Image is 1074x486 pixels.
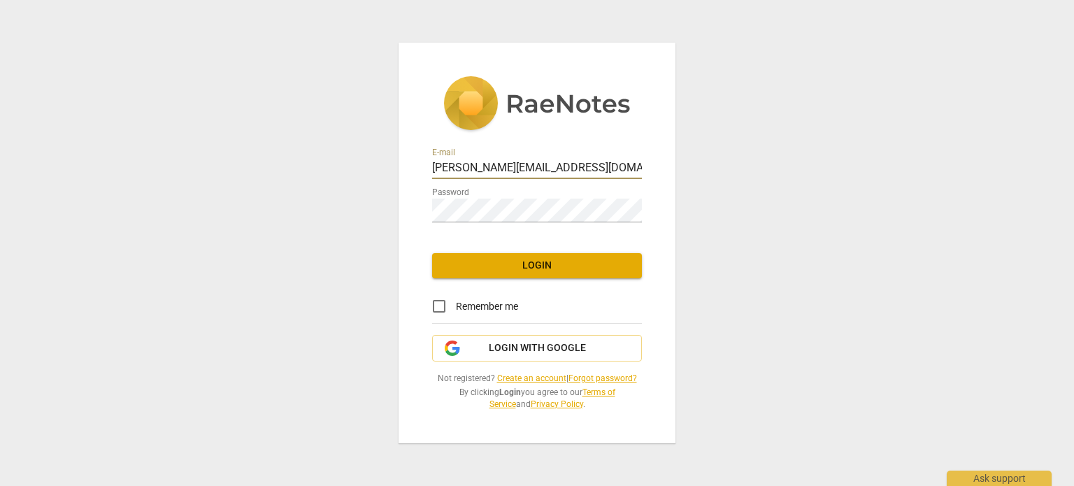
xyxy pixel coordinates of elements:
a: Terms of Service [489,387,615,409]
label: E-mail [432,149,455,157]
span: Remember me [456,299,518,314]
button: Login [432,253,642,278]
a: Create an account [497,373,566,383]
img: 5ac2273c67554f335776073100b6d88f.svg [443,76,631,134]
div: Ask support [947,471,1052,486]
span: By clicking you agree to our and . [432,387,642,410]
b: Login [499,387,521,397]
a: Privacy Policy [531,399,583,409]
span: Login [443,259,631,273]
button: Login with Google [432,335,642,362]
span: Login with Google [489,341,586,355]
span: Not registered? | [432,373,642,385]
label: Password [432,189,469,197]
a: Forgot password? [568,373,637,383]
